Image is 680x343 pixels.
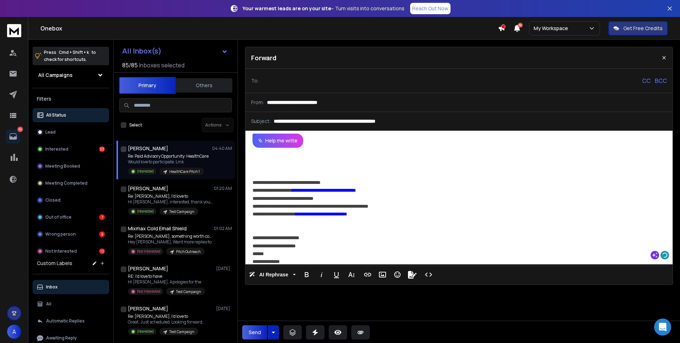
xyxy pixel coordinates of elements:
[45,214,72,220] p: Out of office
[361,268,374,282] button: Insert Link (⌘K)
[99,214,105,220] div: 7
[119,77,176,94] button: Primary
[128,305,168,312] h1: [PERSON_NAME]
[391,268,404,282] button: Emoticons
[128,145,168,152] h1: [PERSON_NAME]
[422,268,435,282] button: Code View
[33,210,109,224] button: Out of office7
[169,209,194,214] p: Test Campaign
[117,44,233,58] button: All Inbox(s)
[7,325,21,339] button: A
[176,78,232,93] button: Others
[330,268,343,282] button: Underline (⌘U)
[122,47,161,55] h1: All Inbox(s)
[128,159,209,165] p: Would love to participate. Lmk
[214,186,232,191] p: 01:20 AM
[137,209,154,214] p: Interested
[176,249,200,254] p: Pitch Outreach
[214,226,232,231] p: 01:02 AM
[534,25,571,32] p: My Workspace
[33,193,109,207] button: Closed
[243,5,331,12] strong: Your warmest leads are on your site
[137,329,154,334] p: Interested
[33,227,109,241] button: Wrong person9
[17,126,23,132] p: 59
[251,99,264,106] p: From:
[216,306,232,311] p: [DATE]
[137,289,160,294] p: Not Interested
[251,77,259,84] p: To:
[345,268,358,282] button: More Text
[33,68,109,82] button: All Campaigns
[128,279,205,285] p: Hi [PERSON_NAME], Apologies for the
[518,23,523,28] span: 50
[248,268,297,282] button: AI Rephrase
[251,53,277,63] p: Forward
[45,248,77,254] p: Not Interested
[58,48,90,56] span: Cmd + Shift + k
[37,260,72,267] h3: Custom Labels
[33,159,109,173] button: Meeting Booked
[45,163,80,169] p: Meeting Booked
[128,319,203,325] p: Great, Just scheduled. Looking forward,
[137,169,154,174] p: Interested
[128,314,203,319] p: Re: [PERSON_NAME], I'd love to
[376,268,389,282] button: Insert Image (⌘P)
[45,231,76,237] p: Wrong person
[216,266,232,271] p: [DATE]
[33,244,109,258] button: Not Interested10
[623,25,663,32] p: Get Free Credits
[33,176,109,190] button: Meeting Completed
[45,180,87,186] p: Meeting Completed
[651,251,659,259] ga: Rephrase
[128,199,213,205] p: Hi [PERSON_NAME], interested, thank you! [PERSON_NAME]
[33,125,109,139] button: Lead
[212,146,232,151] p: 04:40 AM
[44,49,96,63] p: Press to check for shortcuts.
[128,274,205,279] p: RE: I'd love to have
[176,289,201,294] p: Test Campaign
[410,3,450,14] a: Reach Out Now
[45,197,61,203] p: Closed
[6,129,20,144] a: 59
[412,5,448,12] p: Reach Out Now
[128,193,213,199] p: Re: [PERSON_NAME], I'd love to
[128,225,187,232] h1: Mixmax Cold Email Shield
[128,153,209,159] p: Re: Paid Advisory Opportunity: HealthCare
[128,234,213,239] p: Re: [PERSON_NAME], something worth considering
[40,24,498,33] h1: Onebox
[33,314,109,328] button: Automatic Replies
[122,61,138,69] span: 85 / 85
[169,329,194,334] p: Test Campaign
[46,301,51,307] p: All
[169,169,200,174] p: HealthCare Pitch 1
[128,239,213,245] p: Hey [PERSON_NAME], Want more replies to
[243,5,404,12] p: – Turn visits into conversations
[139,61,185,69] h3: Inboxes selected
[258,272,290,278] span: AI Rephrase
[38,72,73,79] h1: All Campaigns
[46,112,66,118] p: All Status
[99,231,105,237] div: 9
[33,297,109,311] button: All
[251,118,271,125] p: Subject:
[655,77,667,85] p: BCC
[99,248,105,254] div: 10
[99,146,105,152] div: 33
[129,122,142,128] label: Select
[33,94,109,104] h3: Filters
[46,284,58,290] p: Inbox
[406,268,419,282] button: Signature
[315,268,328,282] button: Italic (⌘I)
[642,77,651,85] p: CC
[45,129,56,135] p: Lead
[33,280,109,294] button: Inbox
[128,185,168,192] h1: [PERSON_NAME]
[654,319,671,336] div: Open Intercom Messenger
[7,24,21,37] img: logo
[242,325,267,339] button: Send
[608,21,668,35] button: Get Free Credits
[33,108,109,122] button: All Status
